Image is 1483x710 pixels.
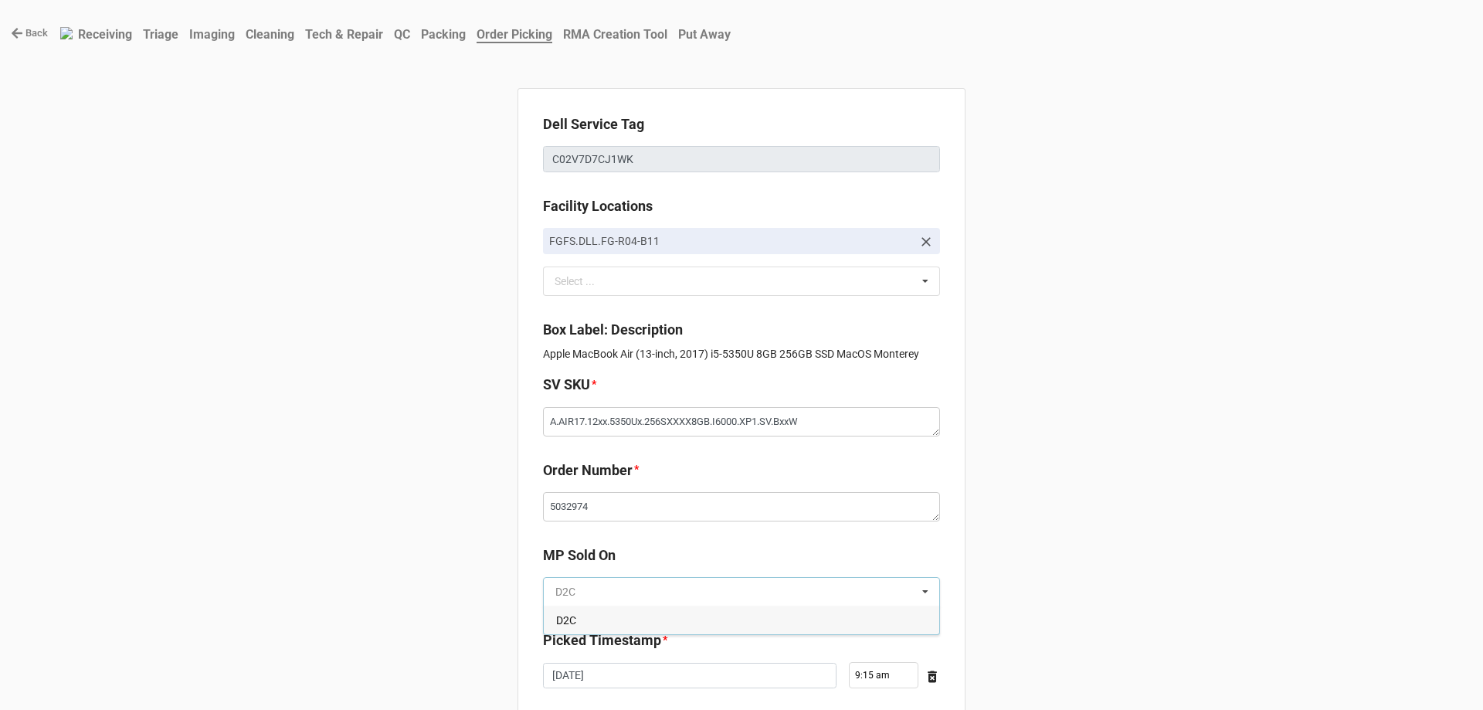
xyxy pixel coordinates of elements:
div: Select ... [551,272,617,290]
b: Order Picking [477,27,552,43]
a: Triage [137,19,184,49]
label: Facility Locations [543,195,653,217]
p: Apple MacBook Air (13-inch, 2017) i5-5350U 8GB 256GB SSD MacOS Monterey [543,346,940,362]
b: Cleaning [246,27,294,42]
a: Tech & Repair [300,19,389,49]
a: Packing [416,19,471,49]
a: Imaging [184,19,240,49]
b: Box Label: Description [543,321,683,338]
input: Date [543,663,837,689]
p: FGFS.DLL.FG-R04-B11 [549,233,912,249]
b: Receiving [78,27,132,42]
b: Put Away [678,27,731,42]
b: Imaging [189,27,235,42]
img: RexiLogo.png [60,27,73,39]
span: D2C [556,614,576,627]
b: QC [394,27,410,42]
b: Packing [421,27,466,42]
textarea: 5032974 [543,492,940,521]
a: RMA Creation Tool [558,19,673,49]
a: Order Picking [471,19,558,49]
b: RMA Creation Tool [563,27,667,42]
a: Receiving [73,19,137,49]
textarea: A.AIR17.12xx.5350Ux.256SXXXX8GB.I6000.XP1.SV.BxxW [543,407,940,437]
a: Put Away [673,19,736,49]
b: Triage [143,27,178,42]
a: Cleaning [240,19,300,49]
input: Time [849,662,918,688]
label: Picked Timestamp [543,630,661,651]
label: MP Sold On [543,545,616,566]
a: Back [11,25,48,41]
a: QC [389,19,416,49]
label: Order Number [543,460,633,481]
label: Dell Service Tag [543,114,644,135]
label: SV SKU [543,374,590,396]
b: Tech & Repair [305,27,383,42]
